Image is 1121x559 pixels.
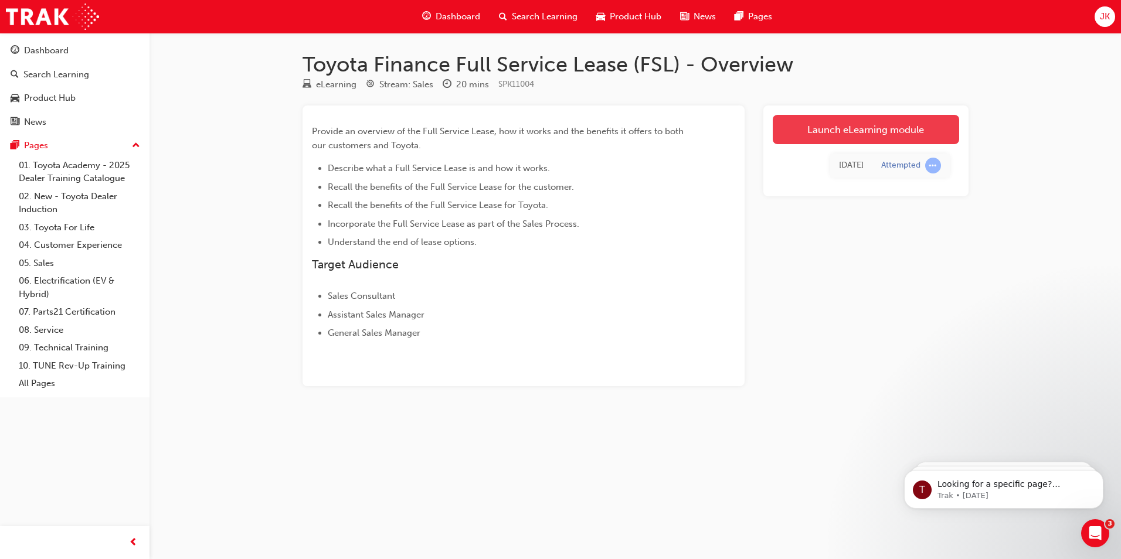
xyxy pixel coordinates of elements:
[671,5,725,29] a: news-iconNews
[328,200,548,210] span: Recall the benefits of the Full Service Lease for Toyota.
[5,87,145,109] a: Product Hub
[735,9,743,24] span: pages-icon
[303,52,969,77] h1: Toyota Finance Full Service Lease (FSL) - Overview
[443,77,489,92] div: Duration
[14,357,145,375] a: 10. TUNE Rev-Up Training
[14,272,145,303] a: 06. Electrification (EV & Hybrid)
[24,139,48,152] div: Pages
[11,141,19,151] span: pages-icon
[14,156,145,188] a: 01. Toyota Academy - 2025 Dealer Training Catalogue
[129,536,138,550] span: prev-icon
[925,158,941,173] span: learningRecordVerb_ATTEMPT-icon
[328,163,550,173] span: Describe what a Full Service Lease is and how it works.
[328,182,574,192] span: Recall the benefits of the Full Service Lease for the customer.
[1105,519,1115,529] span: 3
[23,68,89,81] div: Search Learning
[328,309,424,320] span: Assistant Sales Manager
[11,93,19,104] span: car-icon
[312,258,399,271] span: Target Audience
[132,138,140,154] span: up-icon
[303,80,311,90] span: learningResourceType_ELEARNING-icon
[303,77,356,92] div: Type
[14,219,145,237] a: 03. Toyota For Life
[1081,519,1109,547] iframe: Intercom live chat
[725,5,782,29] a: pages-iconPages
[379,78,433,91] div: Stream: Sales
[14,236,145,254] a: 04. Customer Experience
[443,80,451,90] span: clock-icon
[366,77,433,92] div: Stream
[5,64,145,86] a: Search Learning
[413,5,490,29] a: guage-iconDashboard
[422,9,431,24] span: guage-icon
[886,445,1121,527] iframe: Intercom notifications message
[596,9,605,24] span: car-icon
[490,5,587,29] a: search-iconSearch Learning
[610,10,661,23] span: Product Hub
[328,328,420,338] span: General Sales Manager
[773,115,959,144] a: Launch eLearning module
[14,339,145,357] a: 09. Technical Training
[512,10,578,23] span: Search Learning
[456,78,489,91] div: 20 mins
[498,79,534,89] span: Learning resource code
[436,10,480,23] span: Dashboard
[14,303,145,321] a: 07. Parts21 Certification
[1095,6,1115,27] button: JK
[24,91,76,105] div: Product Hub
[839,159,864,172] div: Wed Aug 20 2025 12:35:47 GMT+0800 (Australian Western Standard Time)
[14,254,145,272] a: 05. Sales
[680,9,689,24] span: news-icon
[5,135,145,156] button: Pages
[5,111,145,133] a: News
[499,9,507,24] span: search-icon
[748,10,772,23] span: Pages
[11,46,19,56] span: guage-icon
[881,160,920,171] div: Attempted
[587,5,671,29] a: car-iconProduct Hub
[11,117,19,128] span: news-icon
[14,188,145,219] a: 02. New - Toyota Dealer Induction
[328,237,477,247] span: Understand the end of lease options.
[694,10,716,23] span: News
[6,4,99,30] img: Trak
[328,219,579,229] span: Incorporate the Full Service Lease as part of the Sales Process.
[24,44,69,57] div: Dashboard
[312,126,686,151] span: Provide an overview of the Full Service Lease, how it works and the benefits it offers to both ou...
[328,291,395,301] span: Sales Consultant
[1100,10,1110,23] span: JK
[366,80,375,90] span: target-icon
[316,78,356,91] div: eLearning
[5,38,145,135] button: DashboardSearch LearningProduct HubNews
[5,40,145,62] a: Dashboard
[14,321,145,339] a: 08. Service
[11,70,19,80] span: search-icon
[24,115,46,129] div: News
[14,374,145,393] a: All Pages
